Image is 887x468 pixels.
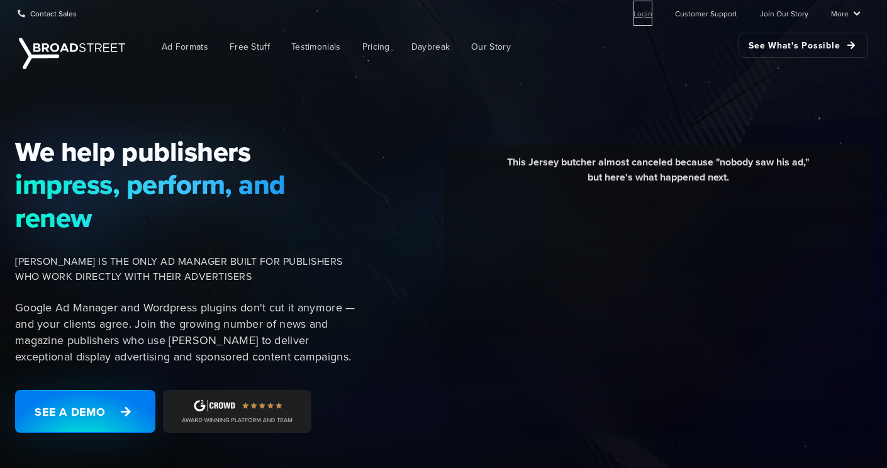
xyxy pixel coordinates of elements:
a: See a Demo [15,390,155,433]
span: We help publishers [15,135,356,168]
a: Daybreak [402,33,459,61]
a: Our Story [462,33,520,61]
span: Ad Formats [162,40,208,53]
p: Google Ad Manager and Wordpress plugins don't cut it anymore — and your clients agree. Join the g... [15,299,356,365]
a: Join Our Story [760,1,808,26]
a: Free Stuff [220,33,279,61]
span: impress, perform, and renew [15,168,356,234]
nav: Main [132,26,868,67]
span: Pricing [362,40,390,53]
span: Daybreak [411,40,450,53]
img: Broadstreet | The Ad Manager for Small Publishers [19,38,125,69]
a: Testimonials [282,33,350,61]
a: Ad Formats [152,33,218,61]
a: See What's Possible [739,33,868,58]
div: This Jersey butcher almost canceled because "nobody saw his ad," but here's what happened next. [454,155,862,194]
iframe: YouTube video player [454,194,862,424]
a: More [831,1,861,26]
span: [PERSON_NAME] IS THE ONLY AD MANAGER BUILT FOR PUBLISHERS WHO WORK DIRECTLY WITH THEIR ADVERTISERS [15,254,356,284]
span: Our Story [471,40,511,53]
a: Customer Support [675,1,737,26]
span: Free Stuff [230,40,270,53]
span: Testimonials [291,40,341,53]
a: Pricing [353,33,399,61]
a: Login [633,1,652,26]
a: Contact Sales [18,1,77,26]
